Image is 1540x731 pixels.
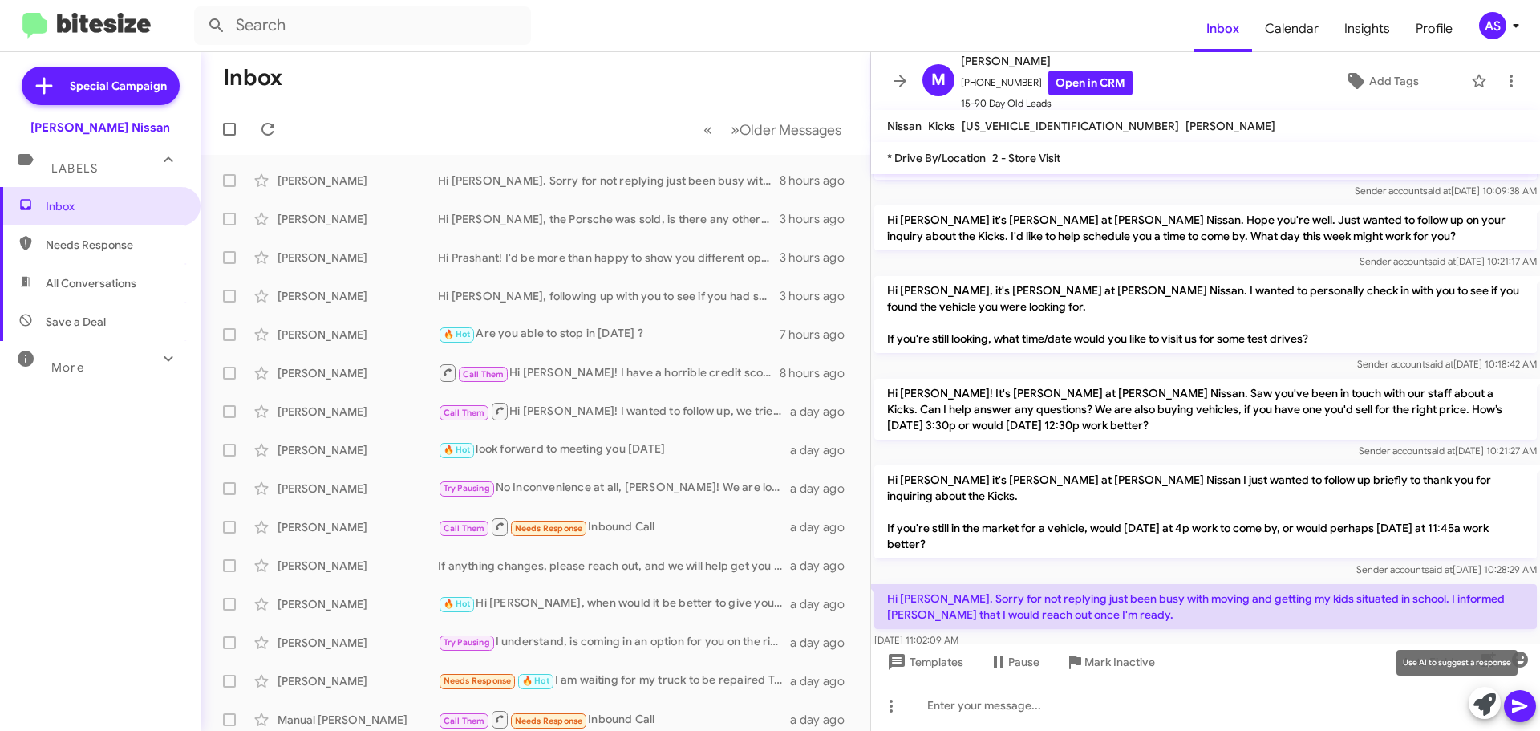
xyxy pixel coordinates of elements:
span: Call Them [463,369,505,380]
span: said at [1428,255,1456,267]
div: [PERSON_NAME] [278,442,438,458]
button: Pause [976,648,1052,676]
span: [DATE] 11:02:09 AM [874,634,958,646]
button: Add Tags [1299,67,1463,95]
div: 3 hours ago [780,211,857,227]
div: Hi [PERSON_NAME]! I wanted to follow up, we tried giving you a call! How can I help you? [438,401,790,421]
div: [PERSON_NAME] [278,519,438,535]
h1: Inbox [223,65,282,91]
span: Sender account [DATE] 10:21:27 AM [1359,445,1537,457]
span: Call Them [444,716,485,726]
a: Open in CRM [1048,71,1133,95]
span: said at [1424,563,1453,575]
a: Special Campaign [22,67,180,105]
div: [PERSON_NAME] [278,250,438,266]
div: a day ago [790,635,857,651]
span: Sender account [DATE] 10:21:17 AM [1360,255,1537,267]
div: [PERSON_NAME] [278,365,438,381]
div: Are you able to stop in [DATE] ? [438,325,780,343]
div: If anything changes, please reach out, and we will help get you the most comfortable payment poss... [438,558,790,574]
span: Needs Response [515,716,583,726]
div: a day ago [790,404,857,420]
span: » [731,120,740,140]
div: Inbound Call [438,709,790,729]
div: Hi [PERSON_NAME]. Sorry for not replying just been busy with moving and getting my kids situated ... [438,173,780,189]
nav: Page navigation example [695,113,851,146]
span: said at [1425,358,1453,370]
span: Call Them [444,408,485,418]
div: I am waiting for my truck to be repaired Try this weekend [438,672,790,690]
div: I understand, is coming in an option for you on the right vehicle? [438,633,790,652]
div: [PERSON_NAME] [278,558,438,574]
span: M [931,67,946,93]
span: Templates [884,648,963,676]
p: Hi [PERSON_NAME] it's [PERSON_NAME] at [PERSON_NAME] Nissan I just wanted to follow up briefly to... [874,465,1537,558]
span: said at [1427,445,1455,457]
span: Inbox [46,198,182,214]
span: Labels [51,161,98,176]
div: 8 hours ago [780,173,857,189]
span: Pause [1008,648,1039,676]
div: a day ago [790,442,857,458]
span: 15-90 Day Old Leads [961,95,1133,112]
div: Inbound Call [438,517,790,537]
span: Special Campaign [70,78,167,94]
div: [PERSON_NAME] [278,404,438,420]
span: 🔥 Hot [444,329,471,339]
span: 🔥 Hot [522,676,549,686]
div: 7 hours ago [780,327,857,343]
button: Previous [694,113,722,146]
span: Mark Inactive [1084,648,1155,676]
button: Mark Inactive [1052,648,1168,676]
div: Hi [PERSON_NAME], following up with you to see if you had seen anything else on our lot you might... [438,288,780,304]
span: [PERSON_NAME] [1185,119,1275,133]
span: « [703,120,712,140]
div: a day ago [790,558,857,574]
a: Insights [1331,6,1403,52]
span: * Drive By/Location [887,151,986,165]
p: Hi [PERSON_NAME], it's [PERSON_NAME] at [PERSON_NAME] Nissan. I wanted to personally check in wit... [874,276,1537,353]
div: Hi [PERSON_NAME], the Porsche was sold, is there any other vehicle you might have some interest i... [438,211,780,227]
span: Try Pausing [444,483,490,493]
span: Needs Response [515,523,583,534]
span: Older Messages [740,121,841,139]
div: a day ago [790,481,857,497]
div: a day ago [790,519,857,535]
span: Sender account [DATE] 10:28:29 AM [1356,563,1537,575]
span: Try Pausing [444,637,490,648]
span: Sender account [DATE] 10:09:38 AM [1355,185,1537,197]
span: 2 - Store Visit [992,151,1060,165]
div: a day ago [790,712,857,728]
div: [PERSON_NAME] [278,596,438,612]
span: More [51,360,84,375]
div: 3 hours ago [780,250,857,266]
span: All Conversations [46,275,136,291]
span: [US_VEHICLE_IDENTIFICATION_NUMBER] [962,119,1179,133]
span: Profile [1403,6,1465,52]
span: Kicks [928,119,955,133]
span: Calendar [1252,6,1331,52]
span: Nissan [887,119,922,133]
div: [PERSON_NAME] [278,173,438,189]
div: [PERSON_NAME] [278,211,438,227]
p: Hi [PERSON_NAME] it's [PERSON_NAME] at [PERSON_NAME] Nissan. Hope you're well. Just wanted to fol... [874,205,1537,250]
a: Inbox [1193,6,1252,52]
div: Manual [PERSON_NAME] [278,712,438,728]
div: [PERSON_NAME] [278,481,438,497]
span: Call Them [444,523,485,534]
span: [PHONE_NUMBER] [961,71,1133,95]
span: 🔥 Hot [444,599,471,609]
div: AS [1479,12,1506,39]
div: [PERSON_NAME] [278,635,438,651]
div: Hi [PERSON_NAME], when would it be better to give you a call? [438,595,790,613]
div: [PERSON_NAME] [278,288,438,304]
p: Hi [PERSON_NAME]! It's [PERSON_NAME] at [PERSON_NAME] Nissan. Saw you've been in touch with our s... [874,379,1537,440]
span: said at [1423,185,1451,197]
div: 8 hours ago [780,365,857,381]
button: AS [1465,12,1522,39]
div: No Inconvenience at all, [PERSON_NAME]! We are looking to assist you when you are ready ! [438,479,790,497]
span: [PERSON_NAME] [961,51,1133,71]
p: Hi [PERSON_NAME]. Sorry for not replying just been busy with moving and getting my kids situated ... [874,584,1537,629]
div: [PERSON_NAME] [278,327,438,343]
